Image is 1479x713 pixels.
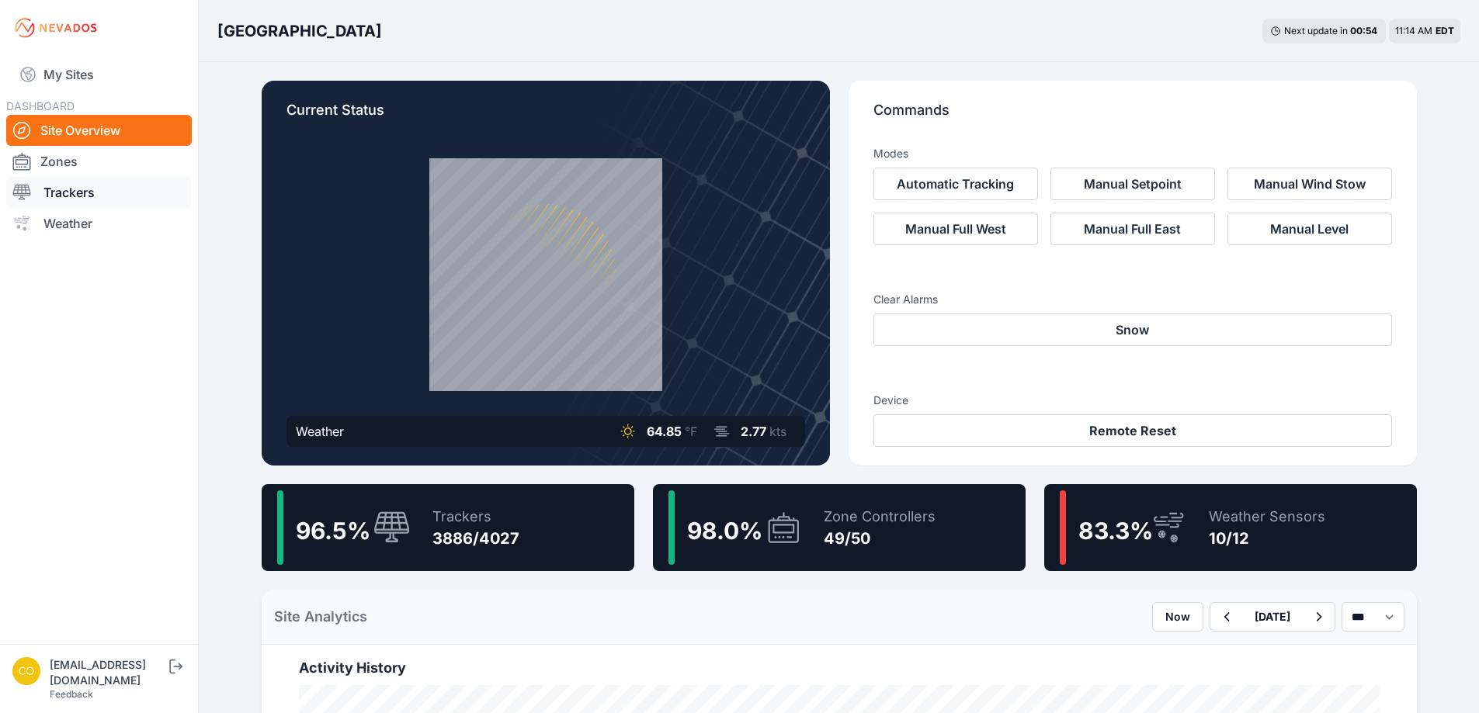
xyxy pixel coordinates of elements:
[6,208,192,239] a: Weather
[217,20,382,42] h3: [GEOGRAPHIC_DATA]
[1227,168,1392,200] button: Manual Wind Stow
[1242,603,1303,631] button: [DATE]
[1209,506,1325,528] div: Weather Sensors
[296,422,344,441] div: Weather
[1227,213,1392,245] button: Manual Level
[6,99,75,112] span: DASHBOARD
[12,16,99,40] img: Nevados
[1050,213,1215,245] button: Manual Full East
[299,657,1380,679] h2: Activity History
[432,528,519,549] div: 3886/4027
[1350,25,1378,37] div: 00 : 54
[286,99,805,133] p: Current Status
[1050,168,1215,200] button: Manual Setpoint
[1395,25,1432,36] span: 11:14 AM
[873,292,1392,307] h3: Clear Alarms
[6,115,192,146] a: Site Overview
[741,424,766,439] span: 2.77
[824,528,936,549] div: 49/50
[274,606,367,628] h2: Site Analytics
[432,506,519,528] div: Trackers
[217,11,382,51] nav: Breadcrumb
[685,424,697,439] span: °F
[873,146,908,161] h3: Modes
[873,168,1038,200] button: Automatic Tracking
[873,213,1038,245] button: Manual Full West
[653,484,1026,571] a: 98.0%Zone Controllers49/50
[873,414,1392,447] button: Remote Reset
[1209,528,1325,549] div: 10/12
[50,688,93,700] a: Feedback
[873,313,1392,346] button: Snow
[1078,517,1153,545] span: 83.3 %
[6,146,192,177] a: Zones
[50,657,166,688] div: [EMAIL_ADDRESS][DOMAIN_NAME]
[296,517,370,545] span: 96.5 %
[12,657,40,685] img: controlroomoperator@invenergy.com
[6,177,192,208] a: Trackers
[1284,25,1348,36] span: Next update in
[1152,602,1203,632] button: Now
[647,424,682,439] span: 64.85
[873,99,1392,133] p: Commands
[1044,484,1417,571] a: 83.3%Weather Sensors10/12
[6,56,192,93] a: My Sites
[687,517,762,545] span: 98.0 %
[1436,25,1454,36] span: EDT
[824,506,936,528] div: Zone Controllers
[873,393,1392,408] h3: Device
[262,484,634,571] a: 96.5%Trackers3886/4027
[769,424,786,439] span: kts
